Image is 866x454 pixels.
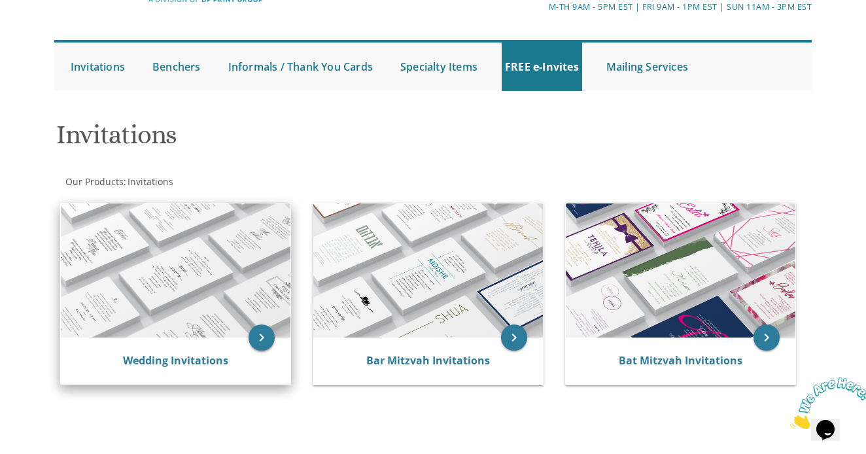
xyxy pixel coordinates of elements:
a: FREE e-Invites [502,43,582,91]
img: Wedding Invitations [61,203,290,338]
a: Invitations [126,175,173,188]
a: Informals / Thank You Cards [225,43,376,91]
a: Specialty Items [397,43,481,91]
a: Benchers [149,43,204,91]
img: Bat Mitzvah Invitations [566,203,795,338]
a: Mailing Services [603,43,691,91]
a: Our Products [64,175,124,188]
img: Chat attention grabber [5,5,86,57]
span: Invitations [128,175,173,188]
a: keyboard_arrow_right [501,324,527,351]
div: : [54,175,433,188]
a: Invitations [67,43,128,91]
a: keyboard_arrow_right [753,324,780,351]
img: Bar Mitzvah Invitations [313,203,543,338]
a: Wedding Invitations [123,353,228,368]
h1: Invitations [56,120,551,159]
a: keyboard_arrow_right [249,324,275,351]
a: Bar Mitzvah Invitations [366,353,490,368]
a: Bat Mitzvah Invitations [619,353,742,368]
iframe: chat widget [785,372,866,434]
